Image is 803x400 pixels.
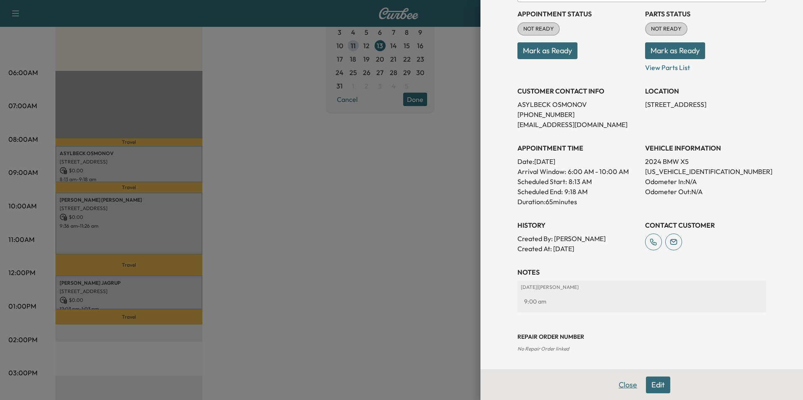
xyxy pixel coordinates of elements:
button: Mark as Ready [645,42,705,59]
div: 9:00 am [521,294,763,309]
h3: Parts Status [645,9,766,19]
p: Scheduled Start: [517,177,567,187]
p: Created At : [DATE] [517,244,638,254]
h3: CONTACT CUSTOMER [645,220,766,230]
span: 6:00 AM - 10:00 AM [568,166,629,177]
span: NOT READY [518,25,559,33]
button: Close [613,377,643,393]
p: 8:13 AM [569,177,592,187]
p: 2024 BMW X5 [645,156,766,166]
p: 9:18 AM [564,187,588,197]
p: Created By : [PERSON_NAME] [517,234,638,244]
span: No Repair Order linked [517,345,569,352]
h3: VEHICLE INFORMATION [645,143,766,153]
h3: Repair Order number [517,332,766,341]
p: Odometer In: N/A [645,177,766,187]
span: NOT READY [646,25,687,33]
p: View Parts List [645,59,766,73]
p: Arrival Window: [517,166,638,177]
p: Date: [DATE] [517,156,638,166]
p: [EMAIL_ADDRESS][DOMAIN_NAME] [517,119,638,130]
p: Duration: 65 minutes [517,197,638,207]
button: Mark as Ready [517,42,577,59]
p: [DATE] | [PERSON_NAME] [521,284,763,291]
h3: APPOINTMENT TIME [517,143,638,153]
p: ASYLBECK OSMONOV [517,99,638,109]
h3: History [517,220,638,230]
p: [STREET_ADDRESS] [645,99,766,109]
button: Edit [646,377,670,393]
p: [PHONE_NUMBER] [517,109,638,119]
p: Scheduled End: [517,187,563,197]
p: [US_VEHICLE_IDENTIFICATION_NUMBER] [645,166,766,177]
h3: LOCATION [645,86,766,96]
h3: NOTES [517,267,766,277]
h3: CUSTOMER CONTACT INFO [517,86,638,96]
p: Odometer Out: N/A [645,187,766,197]
h3: Appointment Status [517,9,638,19]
